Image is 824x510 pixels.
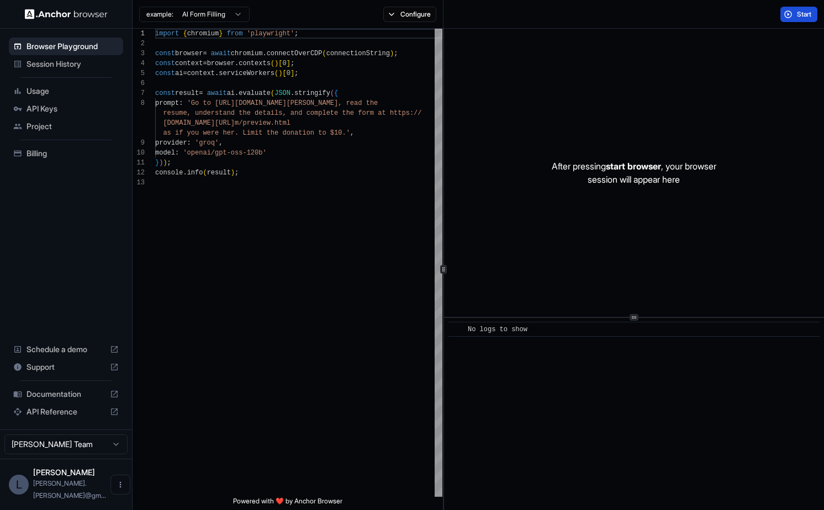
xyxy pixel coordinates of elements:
span: chromium [187,30,219,38]
div: API Keys [9,100,123,118]
span: await [207,89,227,97]
span: Schedule a demo [27,344,105,355]
span: Start [797,10,812,19]
span: , [219,139,223,147]
span: { [183,30,187,38]
span: 'openai/gpt-oss-120b' [183,149,266,157]
span: Lachlan Jacobs [33,467,95,477]
span: No logs to show [468,326,527,333]
span: : [187,139,191,147]
span: connectionString [326,50,390,57]
span: contexts [239,60,271,67]
span: m/preview.html [235,119,290,127]
span: ; [294,70,298,77]
span: chromium [231,50,263,57]
span: ( [330,89,334,97]
div: 13 [133,178,145,188]
span: from [227,30,243,38]
span: 'Go to [URL][DOMAIN_NAME][PERSON_NAME], re [187,99,354,107]
div: Billing [9,145,123,162]
div: 12 [133,168,145,178]
span: 0 [282,60,286,67]
div: L [9,475,29,495]
span: ] [287,60,290,67]
span: [ [282,70,286,77]
span: connectOverCDP [267,50,323,57]
span: import [155,30,179,38]
span: as if you were her. Limit the donation to $10.' [163,129,350,137]
span: browser [207,60,235,67]
span: . [235,89,239,97]
span: resume, understand the details, and complete the f [163,109,362,117]
span: } [155,159,159,167]
span: ) [159,159,163,167]
span: lach.jacobs@gmail.com [33,479,106,500]
span: = [199,89,203,97]
span: Session History [27,59,119,70]
span: { [334,89,338,97]
span: = [183,70,187,77]
span: browser [175,50,203,57]
span: Documentation [27,389,105,400]
span: console [155,169,183,177]
span: Billing [27,148,119,159]
span: } [219,30,223,38]
span: ) [278,70,282,77]
div: Session History [9,55,123,73]
div: 5 [133,68,145,78]
span: Support [27,362,105,373]
span: ] [290,70,294,77]
div: 2 [133,39,145,49]
span: ; [167,159,171,167]
span: ; [294,30,298,38]
div: Schedule a demo [9,341,123,358]
div: 7 [133,88,145,98]
span: result [207,169,231,177]
span: ai [227,89,235,97]
span: ai [175,70,183,77]
span: ; [235,169,239,177]
div: Support [9,358,123,376]
span: Usage [27,86,119,97]
button: Start [780,7,817,22]
span: ; [394,50,398,57]
button: Open menu [110,475,130,495]
span: start browser [606,161,661,172]
img: Anchor Logo [25,9,108,19]
div: API Reference [9,403,123,421]
div: Documentation [9,385,123,403]
span: result [175,89,199,97]
span: await [211,50,231,57]
div: 11 [133,158,145,168]
div: Usage [9,82,123,100]
p: After pressing , your browser session will appear here [552,160,716,186]
span: ) [231,169,235,177]
span: JSON [274,89,290,97]
span: ) [390,50,394,57]
div: 1 [133,29,145,39]
span: prompt [155,99,179,107]
span: Project [27,121,119,132]
span: ( [271,89,274,97]
span: . [262,50,266,57]
span: serviceWorkers [219,70,274,77]
span: . [215,70,219,77]
div: Project [9,118,123,135]
span: context [187,70,215,77]
span: = [203,60,207,67]
span: : [179,99,183,107]
div: 8 [133,98,145,108]
span: ​ [454,324,459,335]
span: const [155,89,175,97]
span: : [175,149,179,157]
span: . [183,169,187,177]
span: ; [290,60,294,67]
div: 4 [133,59,145,68]
span: ( [323,50,326,57]
span: = [203,50,207,57]
span: 0 [287,70,290,77]
div: Browser Playground [9,38,123,55]
span: orm at https:// [362,109,421,117]
span: provider [155,139,187,147]
span: API Reference [27,406,105,417]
